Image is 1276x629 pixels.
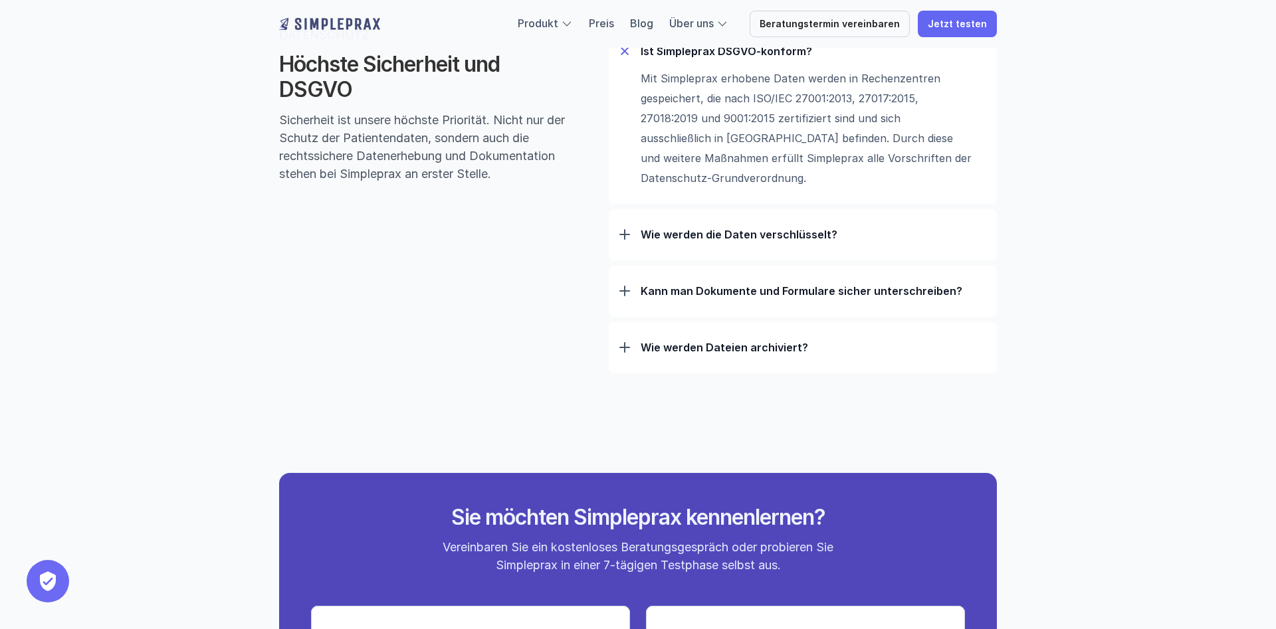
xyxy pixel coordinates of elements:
p: Ist Simpleprax DSGVO-konform? [641,45,986,58]
h2: Höchste Sicherheit und DSGVO [279,52,566,103]
p: Jetzt testen [928,19,987,30]
a: Produkt [518,17,558,30]
a: Blog [630,17,653,30]
p: Mit Simpleprax erhobene Daten werden in Rechenzentren gespeichert, die nach ISO/IEC 27001:2013, 2... [641,68,973,188]
a: Über uns [669,17,714,30]
p: Wie werden Dateien archiviert? [641,341,986,354]
p: Beratungstermin vereinbaren [760,19,900,30]
a: Beratungstermin vereinbaren [750,11,910,37]
h2: Sie möchten Simpleprax kennenlernen? [389,505,887,530]
p: Sicherheit ist unsere höchste Priorität. Nicht nur der Schutz der Patientendaten, sondern auch di... [279,111,566,183]
p: Vereinbaren Sie ein kostenloses Beratungsgespräch oder probieren Sie Simpleprax in einer 7-tägige... [431,538,846,574]
a: Jetzt testen [918,11,997,37]
p: Wie werden die Daten verschlüsselt? [641,228,986,241]
p: Kann man Dokumente und Formulare sicher unterschreiben? [641,284,986,298]
a: Preis [589,17,614,30]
